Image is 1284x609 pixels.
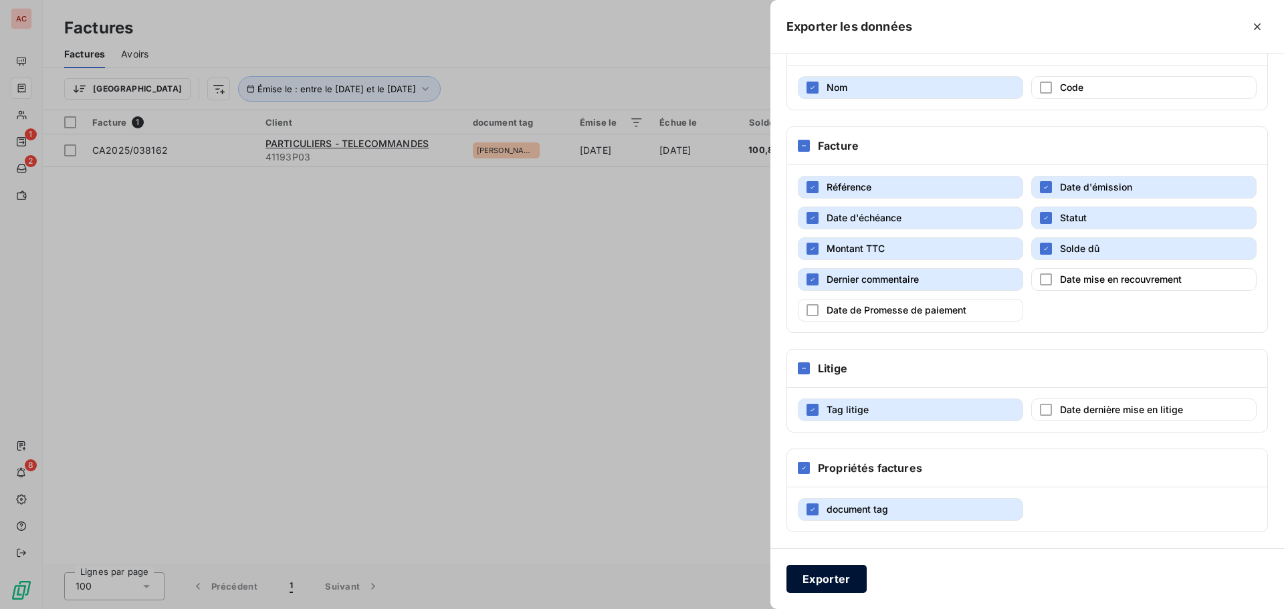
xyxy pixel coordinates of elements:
[1031,76,1257,99] button: Code
[1060,243,1099,254] span: Solde dû
[827,181,871,193] span: Référence
[798,76,1023,99] button: Nom
[798,268,1023,291] button: Dernier commentaire
[1239,564,1271,596] iframe: Intercom live chat
[827,82,847,93] span: Nom
[1031,207,1257,229] button: Statut
[786,17,912,36] h5: Exporter les données
[818,460,922,476] h6: Propriétés factures
[798,176,1023,199] button: Référence
[1060,404,1183,415] span: Date dernière mise en litige
[1031,176,1257,199] button: Date d'émission
[1060,181,1132,193] span: Date d'émission
[798,237,1023,260] button: Montant TTC
[827,503,888,515] span: document tag
[798,498,1023,521] button: document tag
[827,273,919,285] span: Dernier commentaire
[1060,273,1182,285] span: Date mise en recouvrement
[1031,398,1257,421] button: Date dernière mise en litige
[786,565,867,593] button: Exporter
[798,299,1023,322] button: Date de Promesse de paiement
[827,243,885,254] span: Montant TTC
[827,304,966,316] span: Date de Promesse de paiement
[798,207,1023,229] button: Date d'échéance
[818,138,859,154] h6: Facture
[827,212,901,223] span: Date d'échéance
[1031,237,1257,260] button: Solde dû
[1060,82,1083,93] span: Code
[818,360,847,376] h6: Litige
[798,398,1023,421] button: Tag litige
[1031,268,1257,291] button: Date mise en recouvrement
[1060,212,1087,223] span: Statut
[827,404,869,415] span: Tag litige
